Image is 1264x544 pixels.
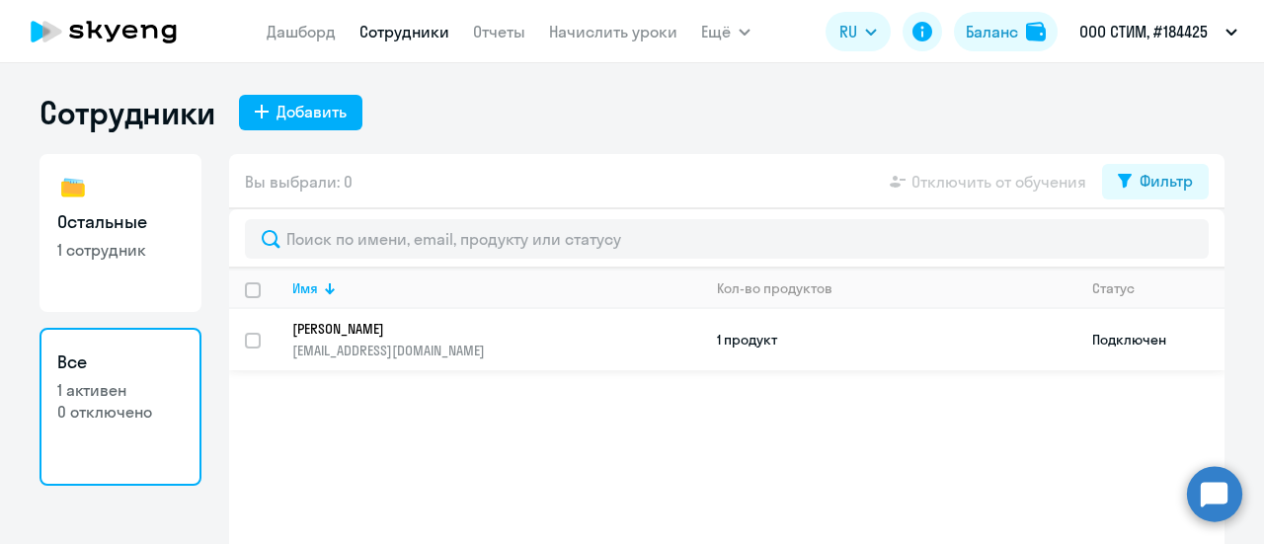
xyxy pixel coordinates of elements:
[839,20,857,43] span: RU
[1140,169,1193,193] div: Фильтр
[473,22,525,41] a: Отчеты
[276,100,347,123] div: Добавить
[1092,279,1224,297] div: Статус
[39,328,201,486] a: Все1 активен0 отключено
[39,93,215,132] h1: Сотрудники
[245,219,1209,259] input: Поиск по имени, email, продукту или статусу
[549,22,677,41] a: Начислить уроки
[292,279,700,297] div: Имя
[1026,22,1046,41] img: balance
[1069,8,1247,55] button: ООО СТИМ, #184425
[717,279,832,297] div: Кол-во продуктов
[245,170,353,194] span: Вы выбрали: 0
[57,172,89,203] img: others
[1092,279,1135,297] div: Статус
[826,12,891,51] button: RU
[954,12,1058,51] button: Балансbalance
[57,239,184,261] p: 1 сотрудник
[701,309,1076,370] td: 1 продукт
[1076,309,1224,370] td: Подключен
[57,209,184,235] h3: Остальные
[701,20,731,43] span: Ещё
[57,379,184,401] p: 1 активен
[1102,164,1209,199] button: Фильтр
[267,22,336,41] a: Дашборд
[292,320,700,359] a: [PERSON_NAME][EMAIL_ADDRESS][DOMAIN_NAME]
[292,320,673,338] p: [PERSON_NAME]
[966,20,1018,43] div: Баланс
[292,342,700,359] p: [EMAIL_ADDRESS][DOMAIN_NAME]
[57,350,184,375] h3: Все
[701,12,750,51] button: Ещё
[39,154,201,312] a: Остальные1 сотрудник
[359,22,449,41] a: Сотрудники
[292,279,318,297] div: Имя
[1079,20,1208,43] p: ООО СТИМ, #184425
[57,401,184,423] p: 0 отключено
[717,279,1075,297] div: Кол-во продуктов
[239,95,362,130] button: Добавить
